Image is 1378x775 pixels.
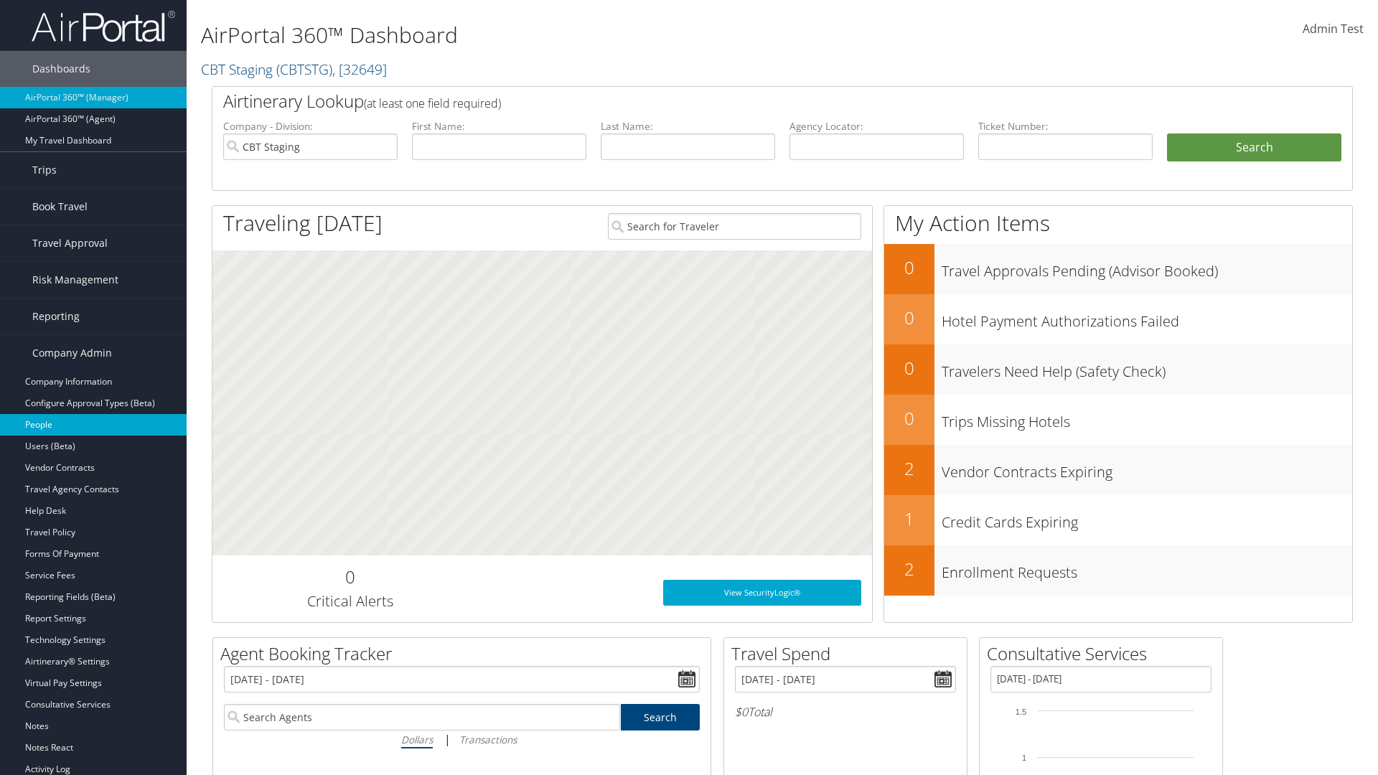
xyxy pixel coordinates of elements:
span: (at least one field required) [364,95,501,111]
h3: Vendor Contracts Expiring [942,455,1352,482]
h1: AirPortal 360™ Dashboard [201,20,976,50]
a: View SecurityLogic® [663,580,861,606]
span: Admin Test [1303,21,1364,37]
button: Search [1167,133,1341,162]
h3: Trips Missing Hotels [942,405,1352,432]
img: airportal-logo.png [32,9,175,43]
span: Reporting [32,299,80,334]
label: Ticket Number: [978,119,1153,133]
h2: 0 [884,306,934,330]
input: Search for Traveler [608,213,861,240]
h2: Travel Spend [731,642,967,666]
span: Trips [32,152,57,188]
a: Search [621,704,700,731]
a: 2Enrollment Requests [884,545,1352,596]
div: | [224,731,700,748]
span: $0 [735,704,748,720]
span: Travel Approval [32,225,108,261]
a: CBT Staging [201,60,387,79]
span: , [ 32649 ] [332,60,387,79]
tspan: 1.5 [1016,708,1026,716]
span: Company Admin [32,335,112,371]
h2: 1 [884,507,934,531]
input: Search Agents [224,704,620,731]
h3: Travelers Need Help (Safety Check) [942,354,1352,382]
h1: My Action Items [884,208,1352,238]
h3: Credit Cards Expiring [942,505,1352,532]
a: 0Hotel Payment Authorizations Failed [884,294,1352,344]
h3: Hotel Payment Authorizations Failed [942,304,1352,332]
h1: Traveling [DATE] [223,208,383,238]
a: 2Vendor Contracts Expiring [884,445,1352,495]
i: Transactions [459,733,517,746]
h2: Agent Booking Tracker [220,642,711,666]
label: Agency Locator: [789,119,964,133]
a: 0Travelers Need Help (Safety Check) [884,344,1352,395]
h3: Critical Alerts [223,591,477,611]
h2: 0 [884,356,934,380]
label: First Name: [412,119,586,133]
a: 0Trips Missing Hotels [884,395,1352,445]
span: Risk Management [32,262,118,298]
h3: Enrollment Requests [942,555,1352,583]
a: Admin Test [1303,7,1364,52]
h3: Travel Approvals Pending (Advisor Booked) [942,254,1352,281]
h2: Consultative Services [987,642,1222,666]
h2: Airtinerary Lookup [223,89,1247,113]
h2: 0 [884,406,934,431]
h6: Total [735,704,956,720]
a: 0Travel Approvals Pending (Advisor Booked) [884,244,1352,294]
label: Company - Division: [223,119,398,133]
label: Last Name: [601,119,775,133]
h2: 2 [884,557,934,581]
tspan: 1 [1022,753,1026,762]
h2: 0 [223,565,477,589]
h2: 0 [884,255,934,280]
i: Dollars [401,733,433,746]
a: 1Credit Cards Expiring [884,495,1352,545]
h2: 2 [884,456,934,481]
span: ( CBTSTG ) [276,60,332,79]
span: Dashboards [32,51,90,87]
span: Book Travel [32,189,88,225]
